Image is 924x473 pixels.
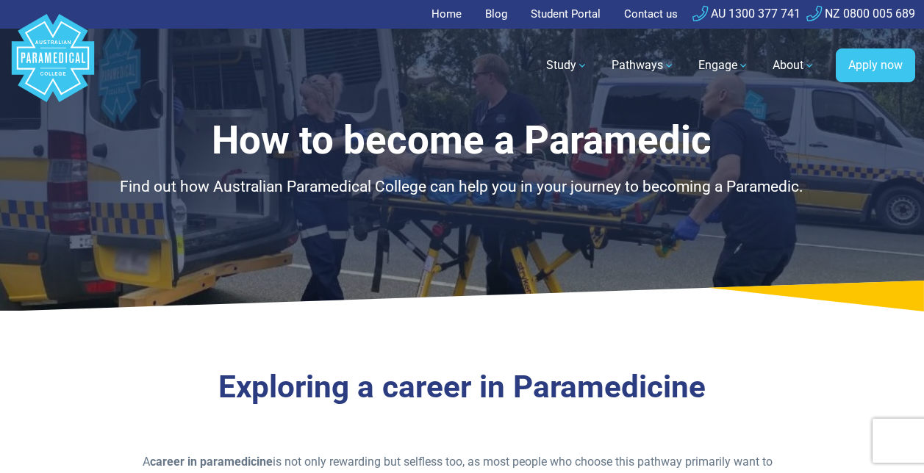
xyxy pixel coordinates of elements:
[76,369,847,406] h2: Exploring a career in Paramedicine
[76,176,847,199] p: Find out how Australian Paramedical College can help you in your journey to becoming a Paramedic.
[150,455,273,469] strong: career in paramedicine
[603,45,684,86] a: Pathways
[692,7,801,21] a: AU 1300 377 741
[76,118,847,164] h1: How to become a Paramedic
[806,7,915,21] a: NZ 0800 005 689
[537,45,597,86] a: Study
[690,45,758,86] a: Engage
[764,45,824,86] a: About
[836,48,915,82] a: Apply now
[9,29,97,103] a: Australian Paramedical College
